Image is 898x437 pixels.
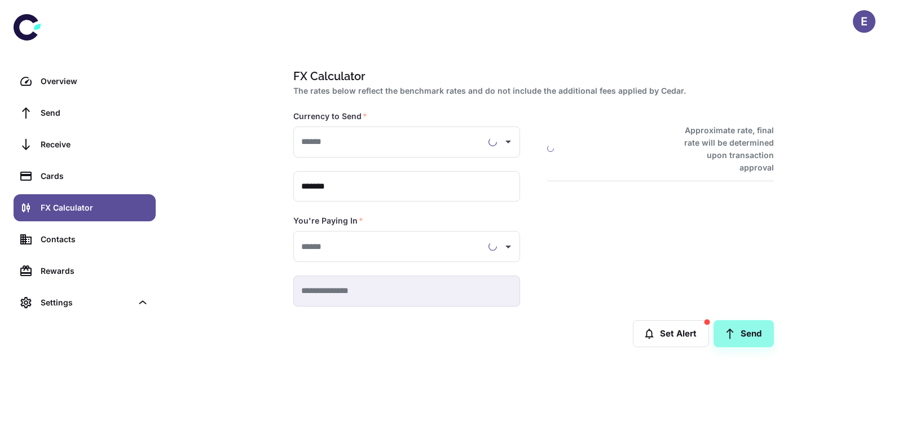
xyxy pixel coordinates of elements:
div: Contacts [41,233,149,246]
div: Cards [41,170,149,182]
button: Set Alert [633,320,709,347]
button: Open [500,134,516,150]
div: Overview [41,75,149,88]
div: Settings [41,296,132,309]
label: Currency to Send [293,111,367,122]
a: Cards [14,163,156,190]
h1: FX Calculator [293,68,769,85]
button: E [853,10,875,33]
a: Receive [14,131,156,158]
div: Settings [14,289,156,316]
div: Rewards [41,265,149,277]
a: FX Calculator [14,194,156,221]
h6: Approximate rate, final rate will be determined upon transaction approval [672,124,774,174]
button: Open [500,239,516,255]
div: FX Calculator [41,202,149,214]
div: Receive [41,138,149,151]
a: Send [714,320,774,347]
a: Send [14,99,156,126]
a: Rewards [14,257,156,285]
a: Contacts [14,226,156,253]
label: You're Paying In [293,215,363,226]
div: Send [41,107,149,119]
a: Overview [14,68,156,95]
